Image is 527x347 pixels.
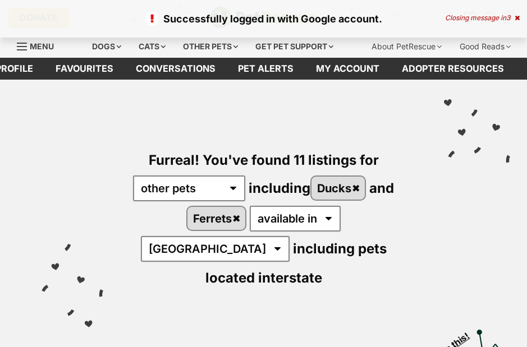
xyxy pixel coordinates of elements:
div: Get pet support [248,35,341,58]
a: Favourites [44,58,125,80]
div: Cats [131,35,173,58]
a: Menu [17,35,62,55]
a: Adopter resources [391,58,515,80]
p: Successfully logged in with Google account. [11,11,516,26]
span: Menu [30,41,54,51]
span: including pets located interstate [205,240,387,286]
a: My account [305,58,391,80]
span: 3 [506,13,510,22]
div: Good Reads [452,35,519,58]
div: About PetRescue [364,35,450,58]
div: Other pets [175,35,246,58]
a: Pet alerts [227,58,305,80]
a: Ferrets [187,207,245,230]
a: Ducks [311,177,365,200]
div: Dogs [84,35,129,58]
span: including [186,180,394,226]
span: and [369,180,394,196]
div: Closing message in [445,14,520,22]
a: conversations [125,58,227,80]
span: Furreal! You've found 11 listings for [149,152,379,168]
